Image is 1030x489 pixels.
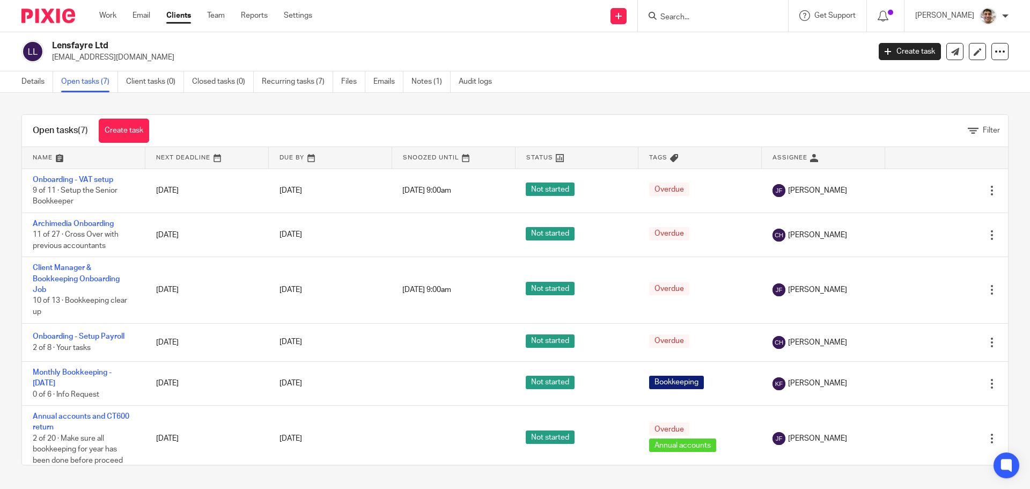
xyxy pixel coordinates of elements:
span: Overdue [649,422,689,436]
span: [DATE] [279,187,302,194]
span: Status [526,155,553,160]
a: Create task [99,119,149,143]
span: [DATE] [279,339,302,346]
span: [PERSON_NAME] [788,378,847,389]
img: Pixie [21,9,75,23]
a: Closed tasks (0) [192,71,254,92]
span: [PERSON_NAME] [788,185,847,196]
span: Annual accounts [649,439,716,452]
a: Archimedia Onboarding [33,220,114,228]
span: Not started [526,282,575,295]
img: svg%3E [21,40,44,63]
span: Overdue [649,227,689,240]
img: svg%3E [772,283,785,296]
img: PXL_20240409_141816916.jpg [980,8,997,25]
span: Get Support [814,12,856,19]
span: Not started [526,430,575,444]
span: 11 of 27 · Cross Over with previous accountants [33,231,119,250]
a: Onboarding - Setup Payroll [33,333,124,340]
a: Open tasks (7) [61,71,118,92]
a: Settings [284,10,312,21]
span: [PERSON_NAME] [788,433,847,444]
span: Not started [526,227,575,240]
a: Emails [373,71,403,92]
td: [DATE] [145,257,269,323]
span: [DATE] 9:00am [402,286,451,294]
a: Create task [879,43,941,60]
td: [DATE] [145,213,269,257]
td: [DATE] [145,361,269,405]
span: Bookkeeping [649,376,704,389]
span: Overdue [649,183,689,196]
img: svg%3E [772,229,785,242]
td: [DATE] [145,406,269,472]
img: svg%3E [772,336,785,349]
a: Work [99,10,116,21]
a: Audit logs [459,71,500,92]
span: [DATE] [279,379,302,387]
h1: Open tasks [33,125,88,136]
span: Overdue [649,282,689,295]
span: [DATE] [279,435,302,442]
a: Annual accounts and CT600 return [33,413,129,431]
span: Not started [526,376,575,389]
p: [EMAIL_ADDRESS][DOMAIN_NAME] [52,52,863,63]
h2: Lensfayre Ltd [52,40,701,52]
span: (7) [78,126,88,135]
a: Details [21,71,53,92]
span: [PERSON_NAME] [788,337,847,348]
a: Notes (1) [411,71,451,92]
img: svg%3E [772,377,785,390]
span: Filter [983,127,1000,134]
span: 2 of 20 · Make sure all bookkeeping for year has been done before proceed [33,435,123,464]
span: [PERSON_NAME] [788,230,847,240]
td: [DATE] [145,169,269,213]
a: Clients [166,10,191,21]
a: Email [133,10,150,21]
a: Team [207,10,225,21]
span: [DATE] 9:00am [402,187,451,194]
span: [PERSON_NAME] [788,284,847,295]
span: Tags [649,155,667,160]
span: [DATE] [279,286,302,294]
a: Client Manager & Bookkeeping Onboarding Job [33,264,120,294]
a: Recurring tasks (7) [262,71,333,92]
span: Not started [526,183,575,196]
img: svg%3E [772,184,785,197]
span: [DATE] [279,231,302,239]
a: Onboarding - VAT setup [33,176,113,184]
span: 10 of 13 · Bookkeeping clear up [33,297,127,316]
a: Client tasks (0) [126,71,184,92]
span: Not started [526,334,575,348]
a: Files [341,71,365,92]
p: [PERSON_NAME] [915,10,974,21]
a: Reports [241,10,268,21]
input: Search [659,13,756,23]
img: svg%3E [772,432,785,445]
span: 2 of 8 · Your tasks [33,344,91,352]
span: Overdue [649,334,689,348]
td: [DATE] [145,323,269,361]
a: Monthly Bookkeeping - [DATE] [33,369,112,387]
span: 9 of 11 · Setup the Senior Bookkeeper [33,187,117,206]
span: Snoozed Until [403,155,459,160]
span: 0 of 6 · Info Request [33,391,99,398]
